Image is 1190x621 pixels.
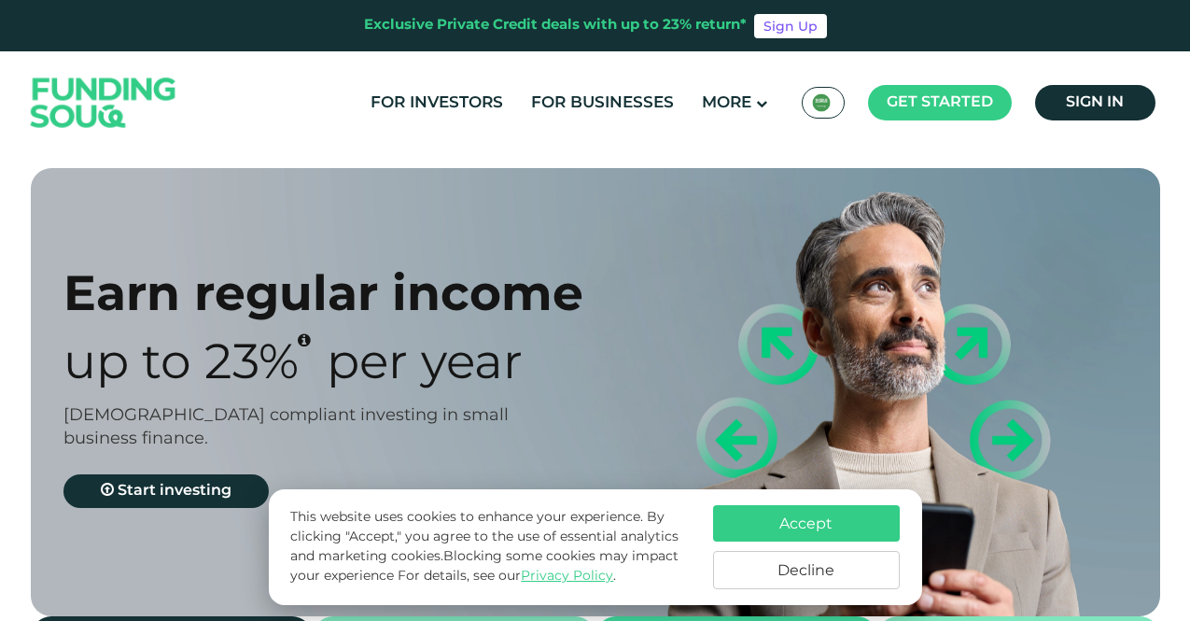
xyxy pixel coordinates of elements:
div: Earn regular income [63,263,628,322]
i: 23% IRR (expected) ~ 15% Net yield (expected) [298,332,311,347]
span: Up to 23% [63,342,299,388]
span: Get started [887,95,993,109]
span: More [702,95,751,111]
a: Sign Up [754,14,827,38]
span: Start investing [118,484,231,498]
button: Accept [713,505,900,542]
span: [DEMOGRAPHIC_DATA] compliant investing in small business finance. [63,407,509,447]
a: For Investors [366,88,508,119]
p: This website uses cookies to enhance your experience. By clicking "Accept," you agree to the use ... [290,508,693,586]
span: Sign in [1066,95,1124,109]
img: Logo [12,56,195,150]
button: Decline [713,551,900,589]
a: Start investing [63,474,269,508]
a: Sign in [1035,85,1155,120]
span: Blocking some cookies may impact your experience [290,550,679,583]
a: Privacy Policy [521,570,613,583]
span: Per Year [327,342,523,388]
a: For Businesses [526,88,679,119]
img: SA Flag [812,93,831,112]
span: For details, see our . [398,570,616,583]
div: Exclusive Private Credit deals with up to 23% return* [364,15,747,36]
